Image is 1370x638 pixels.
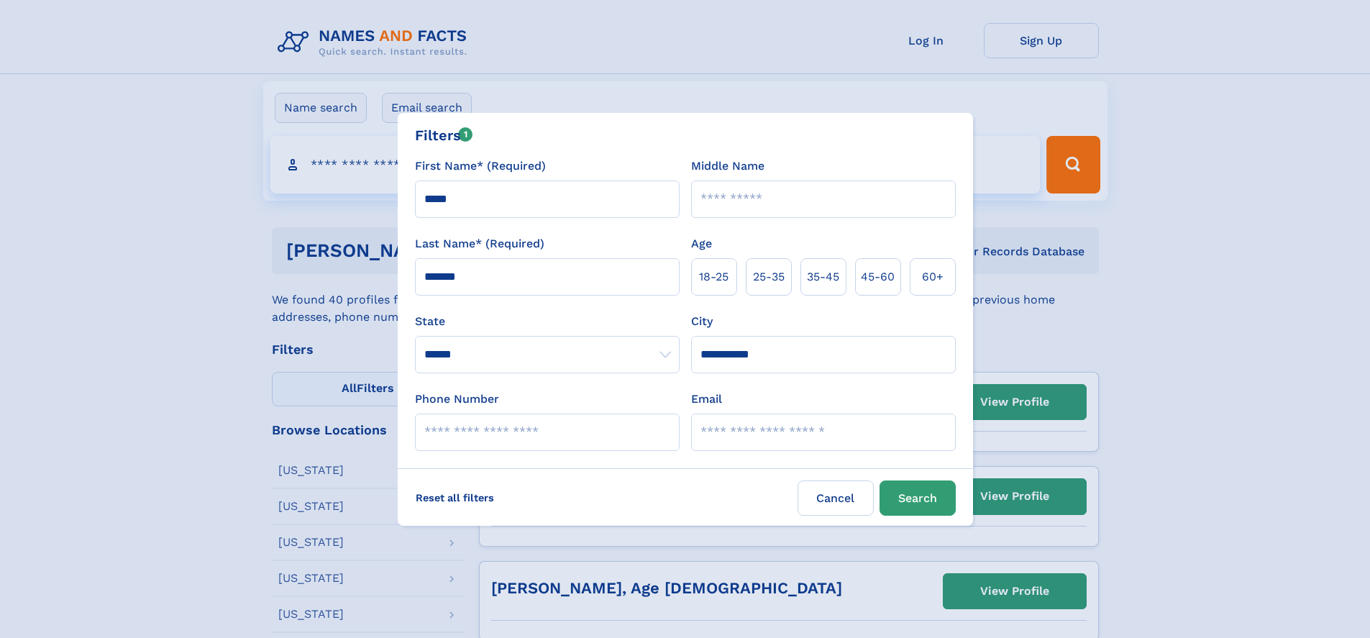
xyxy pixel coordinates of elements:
[415,158,546,175] label: First Name* (Required)
[691,313,713,330] label: City
[753,268,785,286] span: 25‑35
[691,391,722,408] label: Email
[922,268,944,286] span: 60+
[699,268,729,286] span: 18‑25
[691,158,764,175] label: Middle Name
[861,268,895,286] span: 45‑60
[406,480,503,515] label: Reset all filters
[415,124,473,146] div: Filters
[807,268,839,286] span: 35‑45
[415,313,680,330] label: State
[415,235,544,252] label: Last Name* (Required)
[691,235,712,252] label: Age
[798,480,874,516] label: Cancel
[415,391,499,408] label: Phone Number
[880,480,956,516] button: Search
